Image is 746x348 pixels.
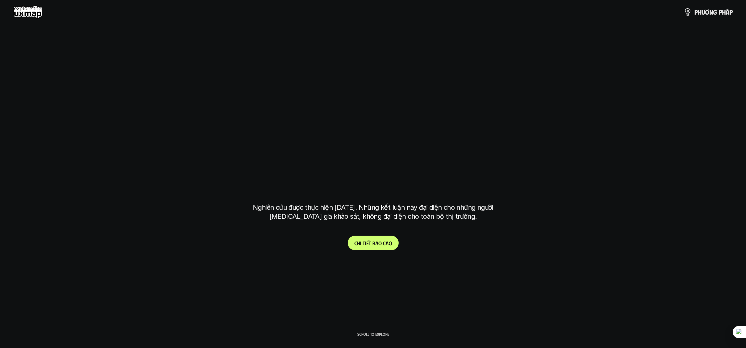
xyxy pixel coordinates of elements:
span: i [365,240,366,246]
h6: Kết quả nghiên cứu [350,100,401,107]
span: t [363,240,365,246]
span: g [713,8,717,16]
span: á [726,8,729,16]
span: h [722,8,726,16]
span: h [357,240,360,246]
span: c [383,240,386,246]
span: i [360,240,361,246]
span: ư [701,8,705,16]
h1: phạm vi công việc của [251,116,495,144]
span: C [354,240,357,246]
span: n [709,8,713,16]
span: ơ [705,8,709,16]
span: á [375,240,378,246]
span: ế [366,240,369,246]
h1: tại [GEOGRAPHIC_DATA] [254,169,492,196]
span: p [694,8,698,16]
p: Scroll to explore [357,332,389,336]
a: Chitiếtbáocáo [348,236,399,250]
span: o [378,240,382,246]
span: t [369,240,371,246]
a: phươngpháp [684,5,733,19]
span: h [698,8,701,16]
span: o [389,240,392,246]
span: p [729,8,733,16]
p: Nghiên cứu được thực hiện [DATE]. Những kết luận này đại diện cho những người [MEDICAL_DATA] gia ... [248,203,498,221]
span: b [372,240,375,246]
span: á [386,240,389,246]
span: p [719,8,722,16]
